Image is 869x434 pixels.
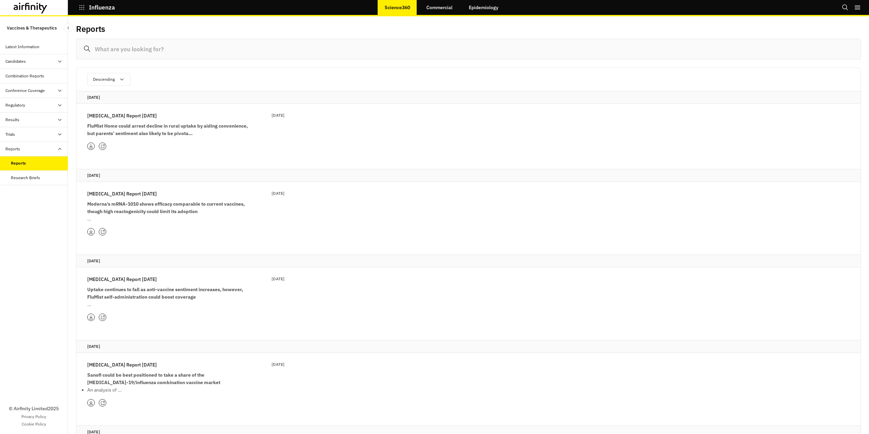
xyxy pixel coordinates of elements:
[87,123,248,136] strong: FluMist Home could arrest decline in rural uptake by aiding convenience, but parents’ sentiment a...
[272,190,284,197] p: [DATE]
[272,112,284,119] p: [DATE]
[79,2,115,13] button: Influenza
[87,172,850,179] p: [DATE]
[87,276,157,283] p: [MEDICAL_DATA] Report [DATE]
[87,372,220,385] strong: Sanofi could be best positioned to take a share of the [MEDICAL_DATA]-19/influenza combination va...
[64,23,73,32] button: Close Sidebar
[76,39,861,59] input: What are you looking for?
[11,175,40,181] div: Research Briefs
[272,361,284,368] p: [DATE]
[87,361,157,369] p: [MEDICAL_DATA] Report [DATE]
[87,215,250,223] ul: …
[87,73,130,86] button: Descending
[87,201,245,214] strong: Moderna’s mRNA-1010 shows efficacy comparable to current vaccines, though high reactogenicity cou...
[5,131,15,137] div: Trials
[87,286,250,308] div: …
[87,286,243,300] strong: Uptake continues to fall as anti-vaccine sentiment increases, however, FluMist self-administratio...
[5,146,20,152] div: Reports
[87,343,850,350] p: [DATE]
[87,258,850,264] p: [DATE]
[5,117,19,123] div: Results
[9,405,59,412] p: © Airfinity Limited 2025
[385,5,410,10] p: Science360
[5,88,45,94] div: Conference Coverage
[87,112,157,119] p: [MEDICAL_DATA] Report [DATE]
[5,73,44,79] div: Combination Reports
[76,24,105,34] h2: Reports
[89,4,115,11] p: Influenza
[842,2,849,13] button: Search
[87,386,250,394] p: An analysis of …
[5,44,39,50] div: Latest Information
[87,190,157,197] p: [MEDICAL_DATA] Report [DATE]
[5,58,26,64] div: Candidates
[11,160,26,166] div: Reports
[22,421,46,427] a: Cookie Policy
[272,276,284,282] p: [DATE]
[87,94,850,101] p: [DATE]
[5,102,25,108] div: Regulatory
[7,22,57,34] p: Vaccines & Therapeutics
[21,414,46,420] a: Privacy Policy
